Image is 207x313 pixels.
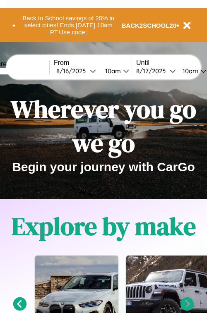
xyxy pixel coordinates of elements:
div: 8 / 16 / 2025 [56,67,90,75]
div: 10am [178,67,200,75]
div: 8 / 17 / 2025 [136,67,170,75]
label: From [54,59,132,67]
button: 10am [99,67,132,75]
button: Back to School savings of 20% in select cities! Ends [DATE] 10am PT.Use code: [15,12,122,38]
div: 10am [101,67,123,75]
button: 8/16/2025 [54,67,99,75]
h1: Explore by make [12,209,196,243]
b: BACK2SCHOOL20 [122,22,177,29]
